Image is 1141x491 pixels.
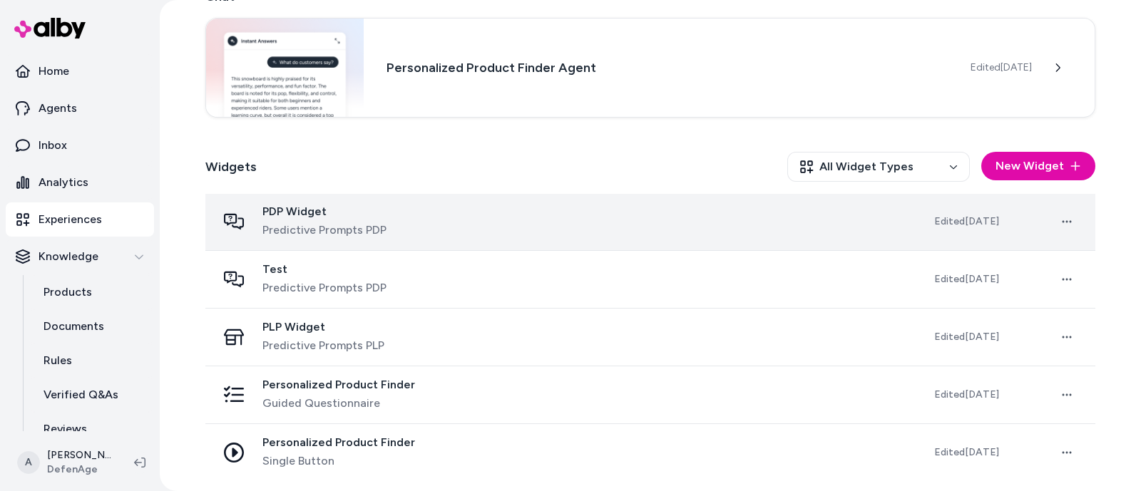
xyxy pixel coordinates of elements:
[9,440,123,485] button: A[PERSON_NAME]DefenAge
[934,215,999,227] span: Edited [DATE]
[44,284,92,301] p: Products
[934,446,999,458] span: Edited [DATE]
[262,337,384,354] span: Predictive Prompts PLP
[47,448,111,462] p: [PERSON_NAME]
[39,137,67,154] p: Inbox
[39,211,102,228] p: Experiences
[262,395,415,412] span: Guided Questionnaire
[6,54,154,88] a: Home
[262,262,387,276] span: Test
[262,205,387,219] span: PDP Widget
[981,152,1095,180] button: New Widget
[39,174,88,191] p: Analytics
[262,453,415,470] span: Single Button
[17,451,40,474] span: A
[39,63,69,80] p: Home
[44,420,87,438] p: Reviews
[39,248,98,265] p: Knowledge
[6,91,154,125] a: Agents
[44,352,72,369] p: Rules
[262,320,384,334] span: PLP Widget
[44,318,104,335] p: Documents
[29,309,154,343] a: Documents
[206,19,364,117] img: Chat widget
[6,165,154,200] a: Analytics
[29,343,154,378] a: Rules
[6,239,154,274] button: Knowledge
[262,222,387,239] span: Predictive Prompts PDP
[205,157,257,177] h2: Widgets
[29,412,154,446] a: Reviews
[971,61,1032,75] span: Edited [DATE]
[44,386,118,403] p: Verified Q&As
[262,378,415,392] span: Personalized Product Finder
[787,152,970,182] button: All Widget Types
[205,18,1095,118] a: Chat widgetPersonalized Product Finder AgentEdited[DATE]
[47,462,111,477] span: DefenAge
[6,202,154,237] a: Experiences
[6,128,154,162] a: Inbox
[262,435,415,450] span: Personalized Product Finder
[39,100,77,117] p: Agents
[934,273,999,285] span: Edited [DATE]
[387,58,948,78] h3: Personalized Product Finder Agent
[934,388,999,400] span: Edited [DATE]
[934,331,999,343] span: Edited [DATE]
[29,378,154,412] a: Verified Q&As
[262,279,387,296] span: Predictive Prompts PDP
[29,275,154,309] a: Products
[14,18,86,38] img: alby Logo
